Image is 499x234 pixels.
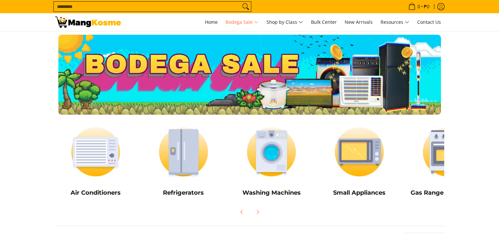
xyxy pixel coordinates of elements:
[55,189,137,197] h5: Air Conditioners
[407,121,488,201] a: Cookers Gas Range and Cookers
[143,121,224,182] img: Refrigerators
[407,121,488,182] img: Cookers
[414,13,444,31] a: Contact Us
[55,121,137,201] a: Air Conditioners Air Conditioners
[345,19,373,25] span: New Arrivals
[263,13,306,31] a: Shop by Class
[231,121,312,201] a: Washing Machines Washing Machines
[417,4,421,9] span: 0
[205,19,218,25] span: Home
[406,3,431,10] span: •
[202,13,221,31] a: Home
[226,18,259,26] span: Bodega Sale
[423,4,430,9] span: ₱0
[55,17,121,28] img: Bodega Sale l Mang Kosme: Cost-Efficient &amp; Quality Home Appliances
[308,13,340,31] a: Bulk Center
[341,13,376,31] a: New Arrivals
[240,2,251,12] button: Search
[319,189,400,197] h5: Small Appliances
[128,13,444,31] nav: Main Menu
[381,18,409,26] span: Resources
[319,121,400,201] a: Small Appliances Small Appliances
[250,205,265,219] button: Next
[143,121,224,201] a: Refrigerators Refrigerators
[55,121,137,182] img: Air Conditioners
[266,18,303,26] span: Shop by Class
[407,189,488,197] h5: Gas Range and Cookers
[311,19,337,25] span: Bulk Center
[377,13,413,31] a: Resources
[231,189,312,197] h5: Washing Machines
[231,121,312,182] img: Washing Machines
[222,13,262,31] a: Bodega Sale
[143,189,224,197] h5: Refrigerators
[234,205,249,219] button: Previous
[417,19,441,25] span: Contact Us
[319,121,400,182] img: Small Appliances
